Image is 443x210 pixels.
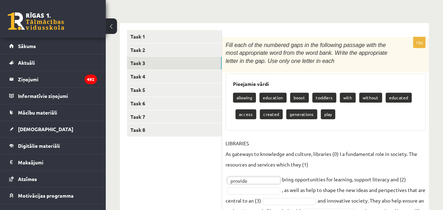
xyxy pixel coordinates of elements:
[127,43,222,57] a: Task 2
[321,109,335,119] p: play
[386,93,412,103] p: educated
[227,177,280,184] a: provide
[18,192,74,199] span: Motivācijas programma
[9,171,97,187] a: Atzīmes
[18,176,37,182] span: Atzīmes
[127,57,222,70] a: Task 3
[413,37,425,48] p: 10p
[9,88,97,104] a: Informatīvie ziņojumi
[18,109,57,116] span: Mācību materiāli
[259,93,287,103] p: education
[260,109,283,119] p: created
[18,59,35,66] span: Aktuāli
[9,138,97,154] a: Digitālie materiāli
[18,88,97,104] legend: Informatīvie ziņojumi
[359,93,382,103] p: without
[235,109,256,119] p: access
[18,142,60,149] span: Digitālie materiāli
[127,70,222,83] a: Task 4
[233,81,418,87] h3: Pieejamie vārdi
[18,71,97,87] legend: Ziņojumi
[85,75,97,84] i: 492
[127,123,222,136] a: Task 8
[127,97,222,110] a: Task 6
[233,93,256,103] p: allowing
[127,83,222,97] a: Task 5
[226,138,425,170] p: LIBRARIES As gateways to knowledge and culture, libraries (0) I a fundamental role in society. Th...
[290,93,309,103] p: boost
[340,93,356,103] p: with
[9,121,97,137] a: [DEMOGRAPHIC_DATA]
[9,38,97,54] a: Sākums
[312,93,336,103] p: toddlers
[8,12,64,30] a: Rīgas 1. Tālmācības vidusskola
[18,43,36,49] span: Sākums
[127,110,222,123] a: Task 7
[9,187,97,204] a: Motivācijas programma
[18,126,73,132] span: [DEMOGRAPHIC_DATA]
[9,71,97,87] a: Ziņojumi492
[226,42,387,64] span: Fill each of the numbered gaps in the following passage with the most appropriate word from the w...
[286,109,317,119] p: generations
[9,104,97,121] a: Mācību materiāli
[230,177,271,184] span: provide
[127,30,222,43] a: Task 1
[9,54,97,71] a: Aktuāli
[9,154,97,170] a: Maksājumi
[18,154,97,170] legend: Maksājumi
